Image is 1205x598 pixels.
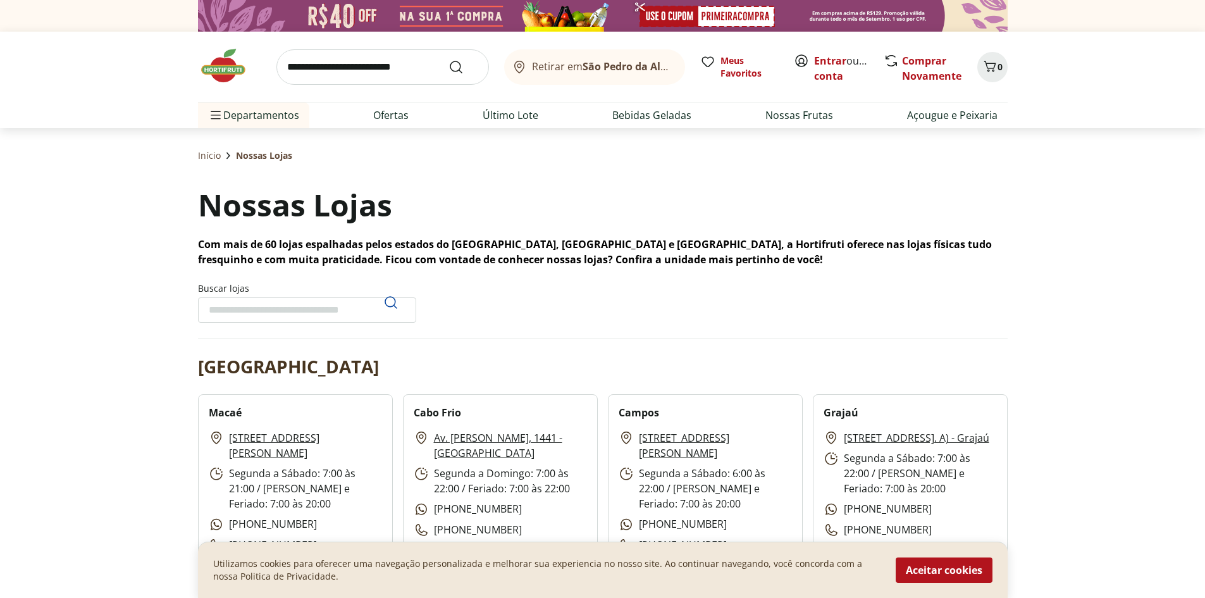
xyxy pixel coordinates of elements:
[998,61,1003,73] span: 0
[765,108,833,123] a: Nossas Frutas
[198,149,221,162] a: Início
[814,54,846,68] a: Entrar
[198,297,416,323] input: Buscar lojasPesquisar
[824,522,932,538] p: [PHONE_NUMBER]
[198,354,379,379] h2: [GEOGRAPHIC_DATA]
[209,537,317,553] p: [PHONE_NUMBER]
[198,237,1008,267] p: Com mais de 60 lojas espalhadas pelos estados do [GEOGRAPHIC_DATA], [GEOGRAPHIC_DATA] e [GEOGRAPH...
[619,516,727,532] p: [PHONE_NUMBER]
[276,49,489,85] input: search
[583,59,791,73] b: São Pedro da Aldeia/[GEOGRAPHIC_DATA]
[208,100,223,130] button: Menu
[209,405,242,420] h2: Macaé
[700,54,779,80] a: Meus Favoritos
[208,100,299,130] span: Departamentos
[902,54,961,83] a: Comprar Novamente
[504,49,685,85] button: Retirar emSão Pedro da Aldeia/[GEOGRAPHIC_DATA]
[814,53,870,84] span: ou
[448,59,479,75] button: Submit Search
[619,466,792,511] p: Segunda a Sábado: 6:00 às 22:00 / [PERSON_NAME] e Feriado: 7:00 às 20:00
[198,47,261,85] img: Hortifruti
[414,522,522,538] p: [PHONE_NUMBER]
[814,54,884,83] a: Criar conta
[434,430,587,461] a: Av. [PERSON_NAME], 1441 - [GEOGRAPHIC_DATA]
[619,405,659,420] h2: Campos
[213,558,881,583] p: Utilizamos cookies para oferecer uma navegação personalizada e melhorar sua experiencia no nosso ...
[483,108,538,123] a: Último Lote
[824,451,997,496] p: Segunda a Sábado: 7:00 às 22:00 / [PERSON_NAME] e Feriado: 7:00 às 20:00
[896,558,992,583] button: Aceitar cookies
[209,516,317,532] p: [PHONE_NUMBER]
[373,108,409,123] a: Ofertas
[209,466,382,511] p: Segunda a Sábado: 7:00 às 21:00 / [PERSON_NAME] e Feriado: 7:00 às 20:00
[639,430,792,461] a: [STREET_ADDRESS][PERSON_NAME]
[619,537,727,553] p: [PHONE_NUMBER]
[977,52,1008,82] button: Carrinho
[532,61,672,72] span: Retirar em
[612,108,691,123] a: Bebidas Geladas
[720,54,779,80] span: Meus Favoritos
[376,287,406,318] button: Pesquisar
[414,466,587,496] p: Segunda a Domingo: 7:00 às 22:00 / Feriado: 7:00 às 22:00
[236,149,292,162] span: Nossas Lojas
[414,501,522,517] p: [PHONE_NUMBER]
[414,405,461,420] h2: Cabo Frio
[198,184,392,227] h1: Nossas Lojas
[824,405,858,420] h2: Grajaú
[907,108,998,123] a: Açougue e Peixaria
[229,430,382,461] a: [STREET_ADDRESS][PERSON_NAME]
[824,501,932,517] p: [PHONE_NUMBER]
[198,282,416,323] label: Buscar lojas
[844,430,989,445] a: [STREET_ADDRESS]. A) - Grajaú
